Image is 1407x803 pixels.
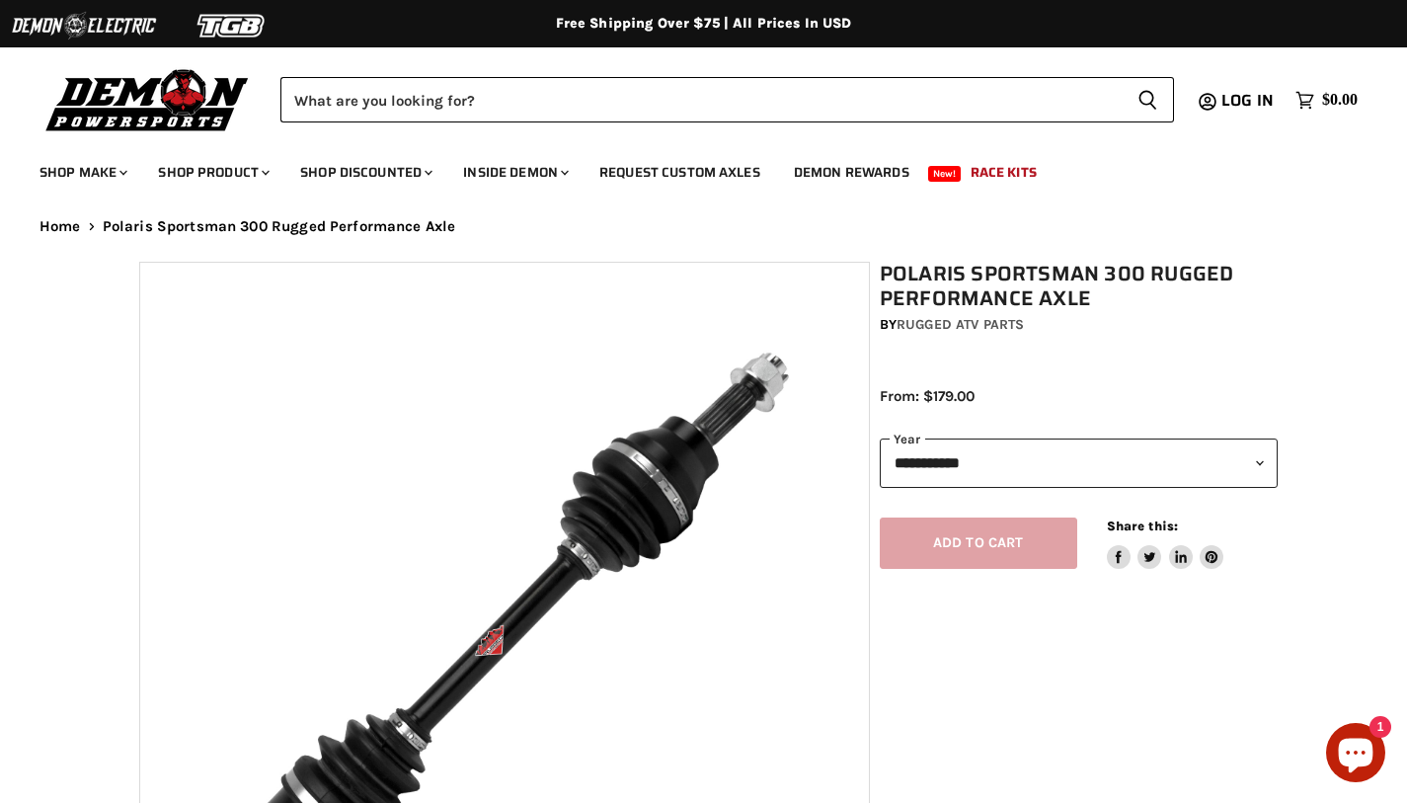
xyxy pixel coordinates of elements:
ul: Main menu [25,144,1353,193]
div: by [880,314,1279,336]
a: Shop Make [25,152,139,193]
img: Demon Powersports [39,64,256,134]
span: Share this: [1107,519,1178,533]
a: Home [39,218,81,235]
a: Demon Rewards [779,152,924,193]
span: From: $179.00 [880,387,975,405]
a: $0.00 [1286,86,1368,115]
inbox-online-store-chat: Shopify online store chat [1320,723,1391,787]
h1: Polaris Sportsman 300 Rugged Performance Axle [880,262,1279,311]
img: TGB Logo 2 [158,7,306,44]
a: Request Custom Axles [585,152,775,193]
a: Log in [1212,92,1286,110]
a: Rugged ATV Parts [897,316,1024,333]
a: Race Kits [956,152,1052,193]
span: Log in [1221,88,1274,113]
a: Shop Product [143,152,281,193]
span: Polaris Sportsman 300 Rugged Performance Axle [103,218,456,235]
input: Search [280,77,1122,122]
form: Product [280,77,1174,122]
a: Inside Demon [448,152,581,193]
aside: Share this: [1107,518,1224,570]
span: $0.00 [1322,91,1358,110]
img: Demon Electric Logo 2 [10,7,158,44]
select: year [880,439,1279,487]
button: Search [1122,77,1174,122]
a: Shop Discounted [285,152,444,193]
span: New! [928,166,962,182]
